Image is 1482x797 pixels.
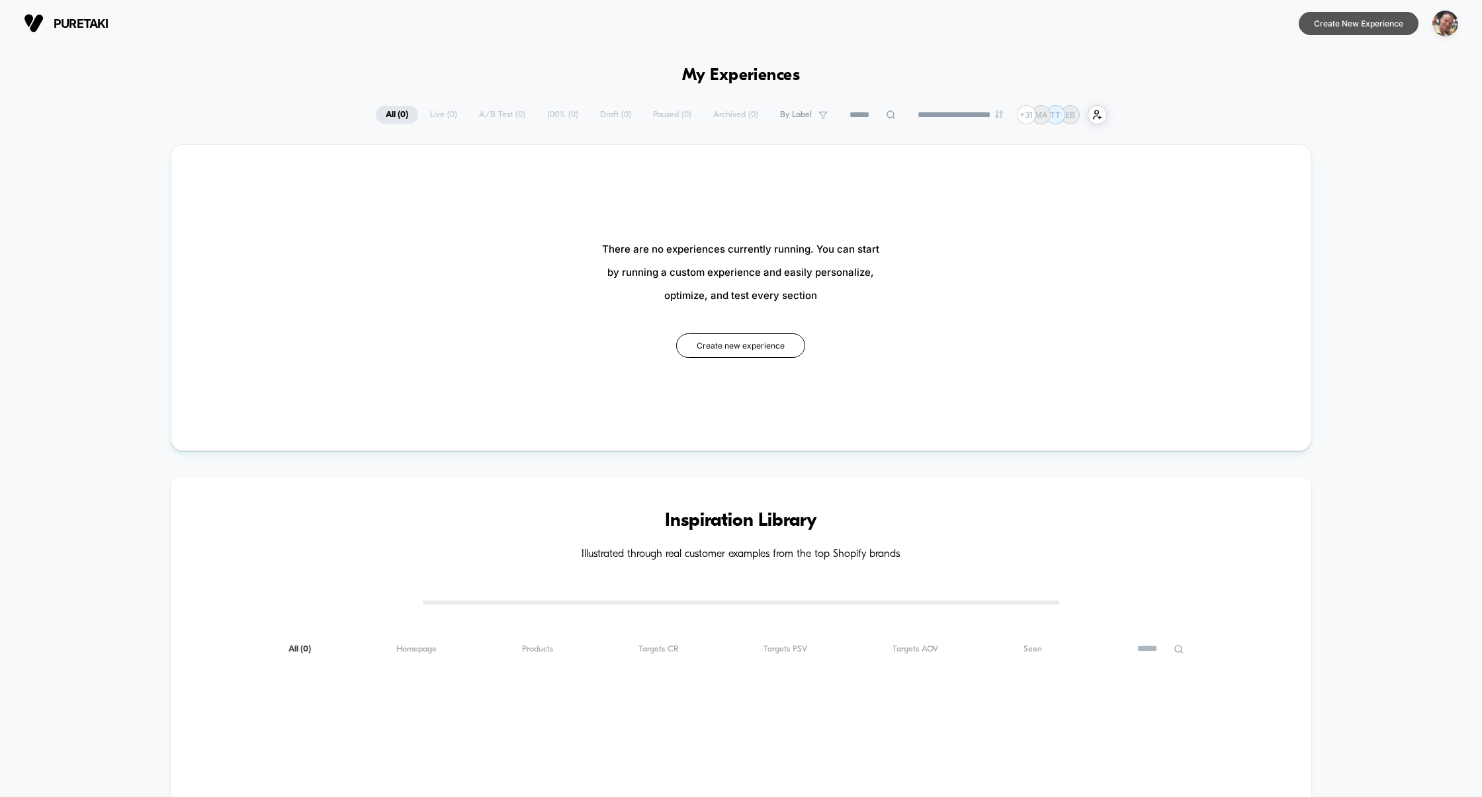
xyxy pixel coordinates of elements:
div: + 31 [1017,105,1036,124]
h3: Inspiration Library [210,511,1272,532]
span: Targets CR [638,644,679,654]
button: ppic [1428,10,1462,37]
p: TT [1050,110,1061,120]
h4: Illustrated through real customer examples from the top Shopify brands [210,548,1272,561]
span: ( 0 ) [300,645,311,653]
span: Seen [1024,644,1042,654]
span: By Label [780,110,812,120]
span: puretaki [54,17,109,30]
button: Create new experience [676,333,805,358]
span: Homepage [396,644,437,654]
span: Targets PSV [763,644,807,654]
img: ppic [1432,11,1458,36]
button: puretaki [20,13,112,34]
p: MA [1035,110,1047,120]
span: There are no experiences currently running. You can start by running a custom experience and easi... [602,237,879,307]
p: EB [1065,110,1075,120]
span: All ( 0 ) [376,106,418,124]
span: Products [522,644,553,654]
span: Targets AOV [893,644,938,654]
span: All [288,644,311,654]
h1: My Experiences [682,66,801,85]
button: Create New Experience [1299,12,1418,35]
img: end [995,110,1003,118]
img: Visually logo [24,13,44,33]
